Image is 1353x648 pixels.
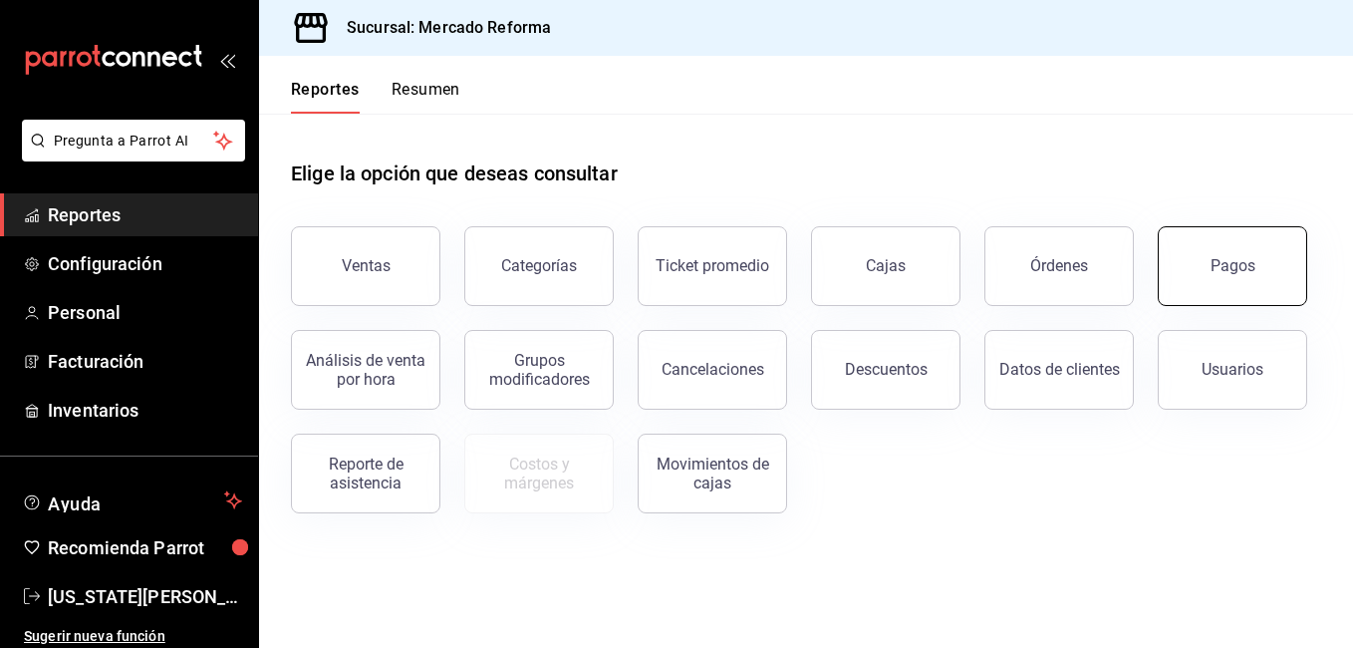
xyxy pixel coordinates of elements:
div: Categorías [501,256,577,275]
div: Cajas [866,254,907,278]
span: Facturación [48,348,242,375]
button: Pagos [1158,226,1307,306]
h3: Sucursal: Mercado Reforma [331,16,551,40]
button: Reporte de asistencia [291,434,440,513]
button: Contrata inventarios para ver este reporte [464,434,614,513]
span: Ayuda [48,488,216,512]
button: Categorías [464,226,614,306]
button: Resumen [392,80,460,114]
div: Reporte de asistencia [304,455,427,492]
div: navigation tabs [291,80,460,114]
div: Pagos [1211,256,1255,275]
div: Ticket promedio [656,256,769,275]
button: Descuentos [811,330,960,410]
button: Pregunta a Parrot AI [22,120,245,162]
button: Ticket promedio [638,226,787,306]
span: [US_STATE][PERSON_NAME] [48,583,242,610]
button: Grupos modificadores [464,330,614,410]
div: Análisis de venta por hora [304,351,427,389]
h1: Elige la opción que deseas consultar [291,159,618,188]
div: Ventas [342,256,391,275]
div: Cancelaciones [662,360,764,379]
div: Movimientos de cajas [651,455,774,492]
span: Configuración [48,250,242,277]
div: Usuarios [1202,360,1263,379]
button: open_drawer_menu [219,52,235,68]
button: Ventas [291,226,440,306]
a: Cajas [811,226,960,306]
div: Datos de clientes [999,360,1120,379]
a: Pregunta a Parrot AI [14,145,245,165]
span: Inventarios [48,397,242,424]
button: Órdenes [984,226,1134,306]
span: Personal [48,299,242,326]
div: Descuentos [845,360,928,379]
div: Costos y márgenes [477,455,601,492]
div: Órdenes [1030,256,1088,275]
span: Pregunta a Parrot AI [54,131,214,152]
div: Grupos modificadores [477,351,601,389]
button: Datos de clientes [984,330,1134,410]
button: Usuarios [1158,330,1307,410]
span: Reportes [48,201,242,228]
button: Cancelaciones [638,330,787,410]
span: Sugerir nueva función [24,626,242,647]
span: Recomienda Parrot [48,534,242,561]
button: Análisis de venta por hora [291,330,440,410]
button: Reportes [291,80,360,114]
button: Movimientos de cajas [638,434,787,513]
